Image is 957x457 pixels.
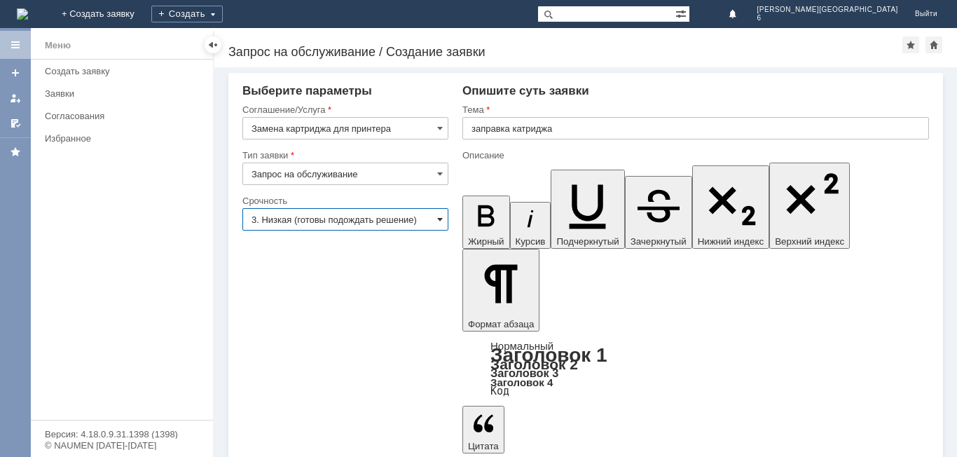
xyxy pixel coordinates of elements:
button: Курсив [510,202,551,249]
div: Создать заявку [45,66,205,76]
div: Версия: 4.18.0.9.31.1398 (1398) [45,430,199,439]
div: Сделать домашней страницей [925,36,942,53]
a: Согласования [39,105,210,127]
a: Заголовок 1 [490,344,607,366]
div: Создать [151,6,223,22]
button: Жирный [462,196,510,249]
span: [PERSON_NAME][GEOGRAPHIC_DATA] [757,6,898,14]
span: Опишите суть заявки [462,84,589,97]
span: 6 [757,14,898,22]
a: Заголовок 4 [490,376,553,388]
a: Мои заявки [4,87,27,109]
a: Заявки [39,83,210,104]
div: прошу заправить катридж на мбк нн6 2шт [6,6,205,17]
button: Цитата [462,406,504,453]
div: Формат абзаца [462,341,929,396]
a: Создать заявку [39,60,210,82]
div: Срочность [242,196,446,205]
div: Тема [462,105,926,114]
div: Заявки [45,88,205,99]
a: Заголовок 3 [490,367,558,379]
a: Перейти на домашнюю страницу [17,8,28,20]
span: Подчеркнутый [556,236,619,247]
span: Выберите параметры [242,84,372,97]
div: Добавить в избранное [902,36,919,53]
span: Расширенный поиск [675,6,689,20]
span: Цитата [468,441,499,451]
button: Подчеркнутый [551,170,624,249]
a: Заголовок 2 [490,356,578,372]
div: © NAUMEN [DATE]-[DATE] [45,441,199,450]
button: Нижний индекс [692,165,770,249]
button: Верхний индекс [769,163,850,249]
span: Верхний индекс [775,236,844,247]
div: Тип заявки [242,151,446,160]
span: Жирный [468,236,504,247]
button: Зачеркнутый [625,176,692,249]
div: Описание [462,151,926,160]
div: Согласования [45,111,205,121]
span: Формат абзаца [468,319,534,329]
img: logo [17,8,28,20]
div: Запрос на обслуживание / Создание заявки [228,45,902,59]
span: Зачеркнутый [631,236,687,247]
div: Меню [45,37,71,54]
span: Курсив [516,236,546,247]
div: Избранное [45,133,189,144]
button: Формат абзаца [462,249,539,332]
div: Соглашение/Услуга [242,105,446,114]
a: Код [490,385,509,397]
div: Скрыть меню [205,36,221,53]
span: Нижний индекс [698,236,764,247]
a: Создать заявку [4,62,27,84]
a: Мои согласования [4,112,27,135]
a: Нормальный [490,340,553,352]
